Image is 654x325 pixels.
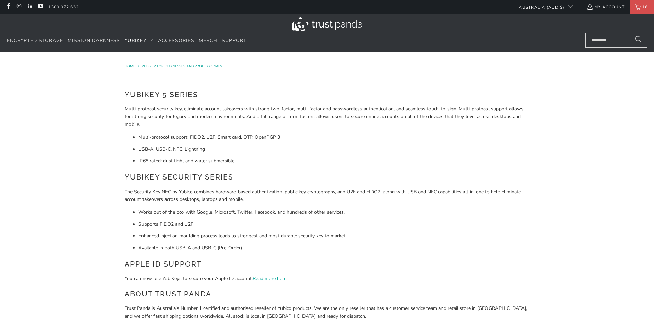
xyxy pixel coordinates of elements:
[68,37,120,44] span: Mission Darkness
[138,220,530,228] li: Supports FIDO2 and U2F
[199,33,217,49] a: Merch
[125,64,135,69] span: Home
[138,145,530,153] li: USB-A, USB-C, NFC, Lightning
[7,33,63,49] a: Encrypted Storage
[68,33,120,49] a: Mission Darkness
[125,33,153,49] summary: YubiKey
[125,105,530,128] p: Multi-protocol security key, eliminate account takeovers with strong two-factor, multi-factor and...
[138,133,530,141] li: Multi-protocol support; FIDO2, U2F, Smart card, OTP, OpenPGP 3
[125,64,136,69] a: Home
[125,172,530,183] h2: YubiKey Security Series
[587,3,625,11] a: My Account
[630,33,647,48] button: Search
[222,33,246,49] a: Support
[138,244,530,252] li: Available in both USB-A and USB-C (Pre-Order)
[16,4,22,10] a: Trust Panda Australia on Instagram
[125,275,530,282] p: You can now use YubiKeys to secure your Apple ID account. .
[125,188,530,204] p: The Security Key NFC by Yubico combines hardware-based authentication, public key cryptography, a...
[158,37,194,44] span: Accessories
[7,33,246,49] nav: Translation missing: en.navigation.header.main_nav
[292,17,362,31] img: Trust Panda Australia
[37,4,43,10] a: Trust Panda Australia on YouTube
[125,289,530,300] h2: About Trust Panda
[142,64,222,69] a: YubiKey for Businesses and Professionals
[585,33,647,48] input: Search...
[253,275,286,282] a: Read more here
[7,37,63,44] span: Encrypted Storage
[138,208,530,216] li: Works out of the box with Google, Microsoft, Twitter, Facebook, and hundreds of other services.
[27,4,33,10] a: Trust Panda Australia on LinkedIn
[138,232,530,240] li: Enhanced injection moulding process leads to strongest and most durable security key to market
[125,89,530,100] h2: YubiKey 5 Series
[222,37,246,44] span: Support
[138,157,530,165] li: IP68 rated: dust tight and water submersible
[138,64,139,69] span: /
[125,37,146,44] span: YubiKey
[125,305,530,320] p: Trust Panda is Australia's Number 1 certified and authorised reseller of Yubico products. We are ...
[125,259,530,270] h2: Apple ID Support
[199,37,217,44] span: Merch
[48,3,79,11] a: 1300 072 632
[158,33,194,49] a: Accessories
[5,4,11,10] a: Trust Panda Australia on Facebook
